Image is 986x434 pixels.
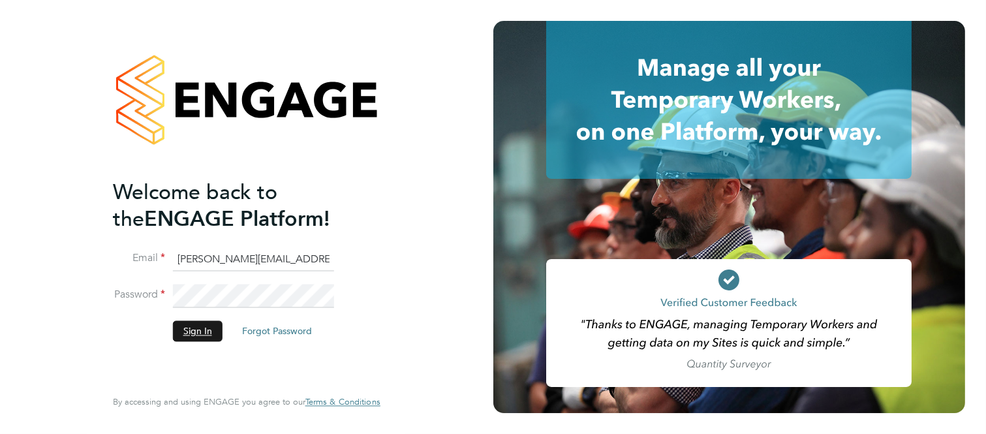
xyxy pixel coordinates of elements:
button: Forgot Password [232,321,322,342]
label: Password [113,288,165,302]
input: Enter your work email... [173,248,334,271]
a: Terms & Conditions [305,397,380,408]
span: Welcome back to the [113,179,277,232]
button: Sign In [173,321,223,342]
span: By accessing and using ENGAGE you agree to our [113,397,380,408]
h2: ENGAGE Platform! [113,179,367,232]
label: Email [113,252,165,266]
